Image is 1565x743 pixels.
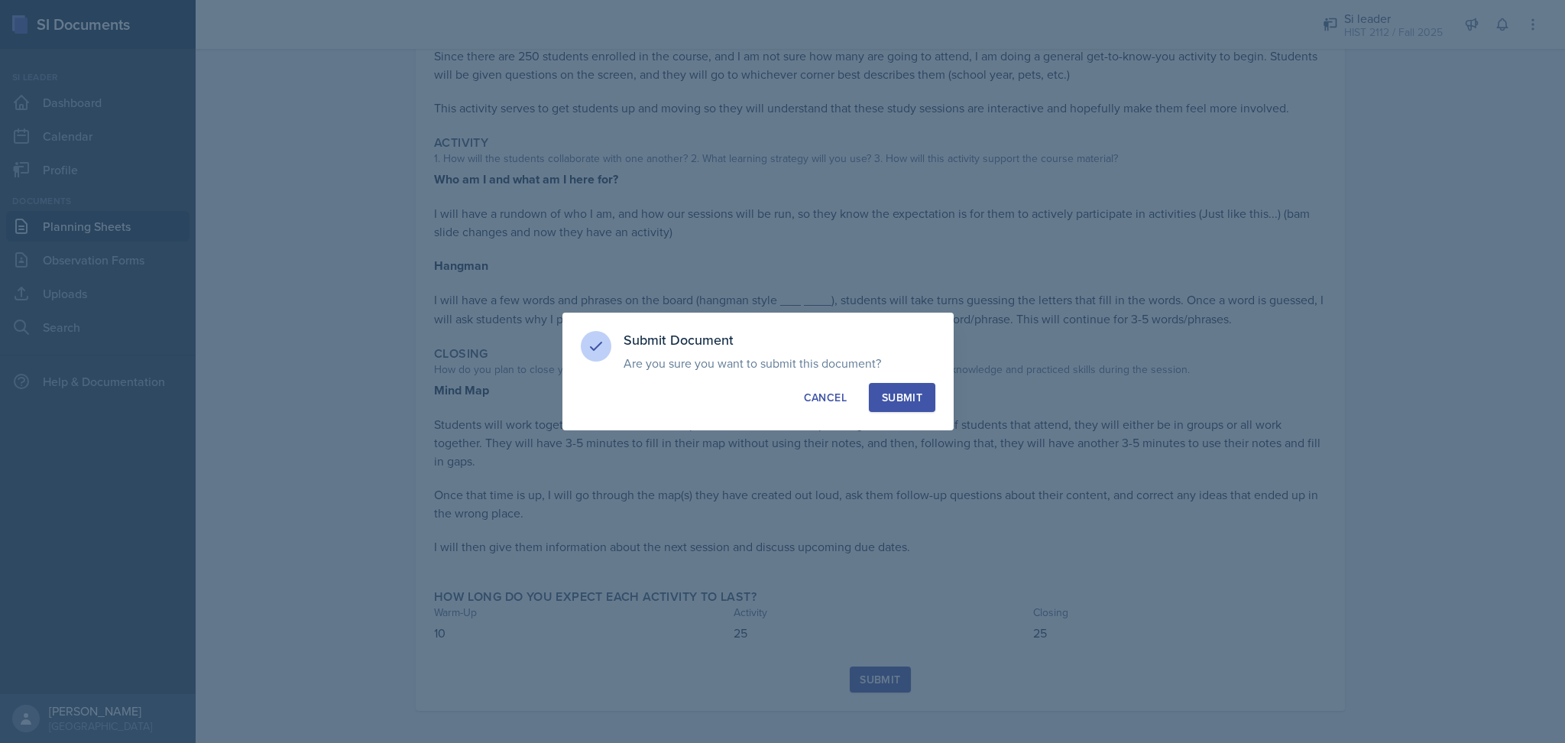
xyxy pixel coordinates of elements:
p: Are you sure you want to submit this document? [624,355,935,371]
h3: Submit Document [624,331,935,349]
div: Cancel [804,390,847,405]
button: Cancel [791,383,860,412]
button: Submit [869,383,935,412]
div: Submit [882,390,922,405]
